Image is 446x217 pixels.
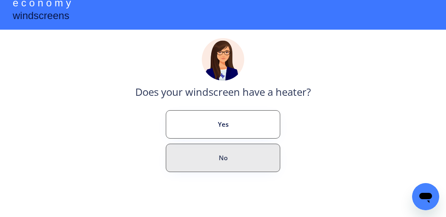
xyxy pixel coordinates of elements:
[166,144,280,172] button: No
[166,110,280,139] button: Yes
[13,8,69,25] div: windscreens
[412,183,439,210] iframe: Button to launch messaging window
[202,38,244,81] img: madeline.png
[135,85,311,104] div: Does your windscreen have a heater?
